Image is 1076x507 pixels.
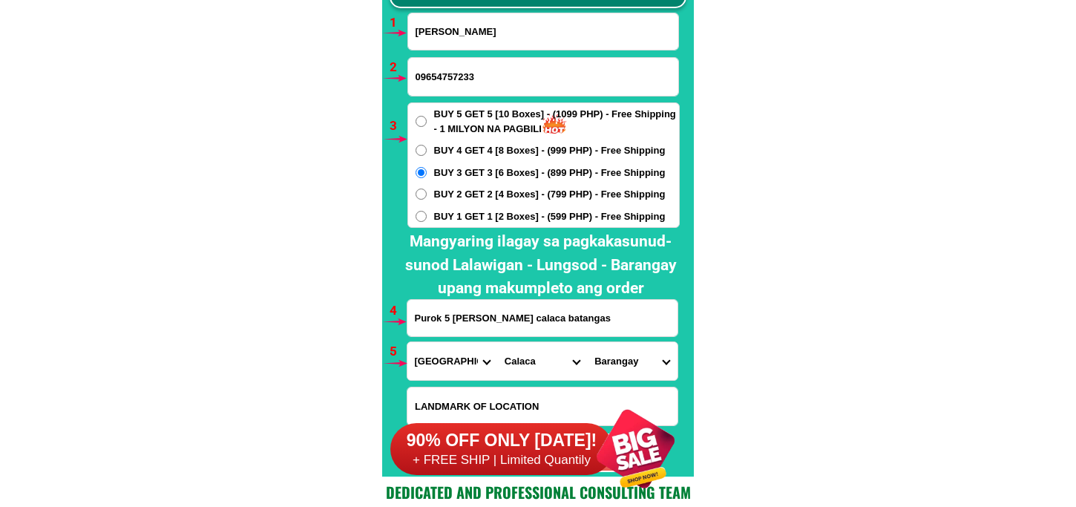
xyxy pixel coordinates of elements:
[382,481,694,503] h2: Dedicated and professional consulting team
[416,189,427,200] input: BUY 2 GET 2 [4 Boxes] - (799 PHP) - Free Shipping
[390,452,613,468] h6: + FREE SHIP | Limited Quantily
[416,211,427,222] input: BUY 1 GET 1 [2 Boxes] - (599 PHP) - Free Shipping
[434,166,666,180] span: BUY 3 GET 3 [6 Boxes] - (899 PHP) - Free Shipping
[416,145,427,156] input: BUY 4 GET 4 [8 Boxes] - (999 PHP) - Free Shipping
[390,430,613,452] h6: 90% OFF ONLY [DATE]!
[390,117,407,136] h6: 3
[434,107,679,136] span: BUY 5 GET 5 [10 Boxes] - (1099 PHP) - Free Shipping - 1 MILYON NA PAGBILI
[416,116,427,127] input: BUY 5 GET 5 [10 Boxes] - (1099 PHP) - Free Shipping - 1 MILYON NA PAGBILI
[395,230,687,301] h2: Mangyaring ilagay sa pagkakasunud-sunod Lalawigan - Lungsod - Barangay upang makumpleto ang order
[434,143,666,158] span: BUY 4 GET 4 [8 Boxes] - (999 PHP) - Free Shipping
[390,342,407,362] h6: 5
[408,58,678,96] input: Input phone_number
[434,187,666,202] span: BUY 2 GET 2 [4 Boxes] - (799 PHP) - Free Shipping
[390,13,407,33] h6: 1
[407,300,678,336] input: Input address
[408,13,678,50] input: Input full_name
[434,209,666,224] span: BUY 1 GET 1 [2 Boxes] - (599 PHP) - Free Shipping
[497,342,587,380] select: Select district
[407,342,497,380] select: Select province
[416,167,427,178] input: BUY 3 GET 3 [6 Boxes] - (899 PHP) - Free Shipping
[587,342,677,380] select: Select commune
[390,58,407,77] h6: 2
[407,387,678,425] input: Input LANDMARKOFLOCATION
[390,301,407,321] h6: 4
